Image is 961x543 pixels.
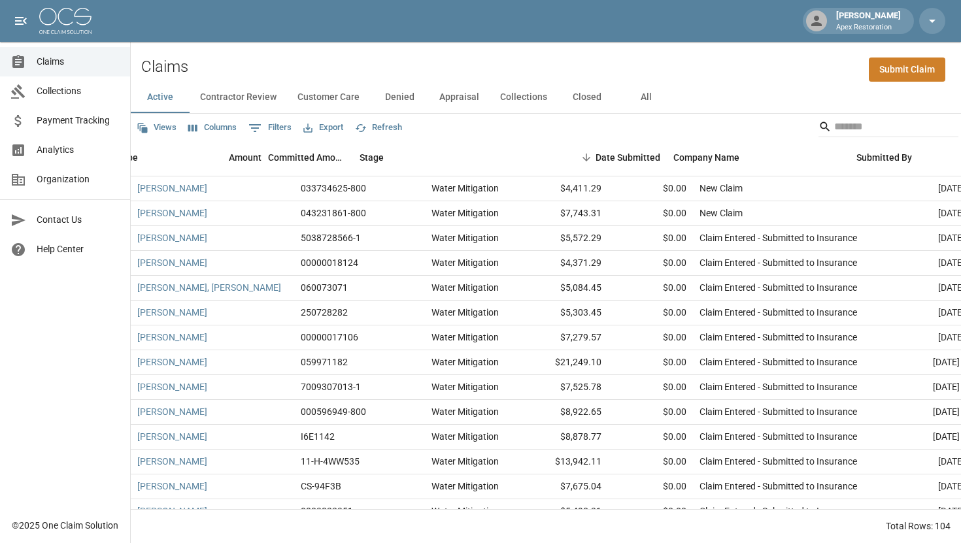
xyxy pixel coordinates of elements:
[490,82,558,113] button: Collections
[608,450,693,474] div: $0.00
[523,450,608,474] div: $13,942.11
[869,58,945,82] a: Submit Claim
[37,84,120,98] span: Collections
[431,380,499,393] div: Water Mitigation
[523,276,608,301] div: $5,084.45
[37,143,120,157] span: Analytics
[431,504,499,518] div: Water Mitigation
[137,455,207,468] a: [PERSON_NAME]
[700,231,857,244] div: Claim Entered - Submitted to Insurance
[301,281,348,294] div: 060073071
[700,455,857,468] div: Claim Entered - Submitted to Insurance
[831,9,906,33] div: [PERSON_NAME]
[431,206,499,220] div: Water Mitigation
[137,256,207,269] a: [PERSON_NAME]
[431,281,499,294] div: Water Mitigation
[608,201,693,226] div: $0.00
[431,455,499,468] div: Water Mitigation
[137,331,207,344] a: [PERSON_NAME]
[558,82,616,113] button: Closed
[287,82,370,113] button: Customer Care
[39,8,92,34] img: ocs-logo-white-transparent.png
[523,474,608,499] div: $7,675.04
[700,355,857,369] div: Claim Entered - Submitted to Insurance
[700,182,743,195] div: New Claim
[301,182,366,195] div: 033734625-800
[608,499,693,524] div: $0.00
[523,201,608,226] div: $7,743.31
[523,375,608,400] div: $7,525.78
[608,176,693,201] div: $0.00
[141,58,188,76] h2: Claims
[700,281,857,294] div: Claim Entered - Submitted to Insurance
[523,499,608,524] div: $5,490.31
[352,118,405,138] button: Refresh
[431,430,499,443] div: Water Mitigation
[431,480,499,493] div: Water Mitigation
[431,331,499,344] div: Water Mitigation
[137,306,207,319] a: [PERSON_NAME]
[608,474,693,499] div: $0.00
[596,139,660,176] div: Date Submitted
[131,82,190,113] button: Active
[133,118,180,138] button: Views
[37,213,120,227] span: Contact Us
[523,425,608,450] div: $8,878.77
[245,118,295,139] button: Show filters
[608,325,693,350] div: $0.00
[667,139,850,176] div: Company Name
[608,425,693,450] div: $0.00
[37,242,120,256] span: Help Center
[818,116,958,140] div: Search
[608,400,693,425] div: $0.00
[353,139,549,176] div: Stage
[301,430,335,443] div: I6E1142
[700,504,857,518] div: Claim Entered - Submitted to Insurance
[360,139,384,176] div: Stage
[137,182,207,195] a: [PERSON_NAME]
[523,350,608,375] div: $21,249.10
[523,176,608,201] div: $4,411.29
[431,256,499,269] div: Water Mitigation
[431,231,499,244] div: Water Mitigation
[37,114,120,127] span: Payment Tracking
[608,276,693,301] div: $0.00
[523,325,608,350] div: $7,279.57
[301,256,358,269] div: 00000018124
[137,206,207,220] a: [PERSON_NAME]
[268,139,346,176] div: Committed Amount
[301,306,348,319] div: 250728282
[856,139,912,176] div: Submitted By
[183,139,268,176] div: Amount
[300,118,346,138] button: Export
[301,455,360,468] div: 11-H-4WW535
[190,82,287,113] button: Contractor Review
[8,8,34,34] button: open drawer
[608,350,693,375] div: $0.00
[37,55,120,69] span: Claims
[301,405,366,418] div: 000596949-800
[12,519,118,532] div: © 2025 One Claim Solution
[431,306,499,319] div: Water Mitigation
[301,206,366,220] div: 043231861-800
[700,380,857,393] div: Claim Entered - Submitted to Insurance
[608,251,693,276] div: $0.00
[301,331,358,344] div: 00000017106
[137,430,207,443] a: [PERSON_NAME]
[137,231,207,244] a: [PERSON_NAME]
[268,139,353,176] div: Committed Amount
[137,405,207,418] a: [PERSON_NAME]
[301,355,348,369] div: 059971182
[137,504,207,518] a: [PERSON_NAME]
[700,430,857,443] div: Claim Entered - Submitted to Insurance
[431,182,499,195] div: Water Mitigation
[673,139,739,176] div: Company Name
[137,355,207,369] a: [PERSON_NAME]
[301,231,361,244] div: 5038728566-1
[301,504,353,518] div: 0803832351
[700,206,743,220] div: New Claim
[431,355,499,369] div: Water Mitigation
[700,480,857,493] div: Claim Entered - Submitted to Insurance
[523,251,608,276] div: $4,371.29
[137,380,207,393] a: [PERSON_NAME]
